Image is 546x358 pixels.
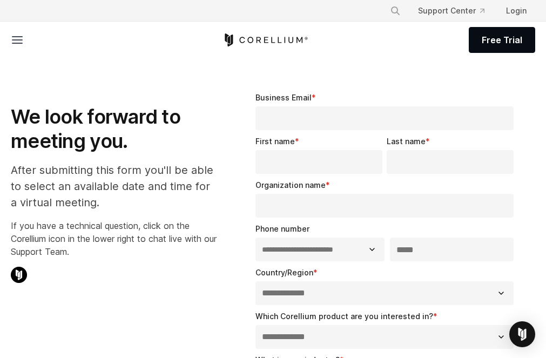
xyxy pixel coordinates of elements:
h1: We look forward to meeting you. [11,105,217,153]
span: First name [255,137,295,146]
div: Open Intercom Messenger [509,321,535,347]
div: Navigation Menu [381,1,535,21]
span: Organization name [255,180,326,190]
img: Corellium Chat Icon [11,267,27,283]
span: Country/Region [255,268,313,277]
p: If you have a technical question, click on the Corellium icon in the lower right to chat live wit... [11,219,217,258]
span: Which Corellium product are you interested in? [255,312,433,321]
a: Login [497,1,535,21]
p: After submitting this form you'll be able to select an available date and time for a virtual meet... [11,162,217,211]
a: Free Trial [469,27,535,53]
span: Last name [387,137,426,146]
span: Free Trial [482,33,522,46]
a: Corellium Home [223,33,308,46]
button: Search [386,1,405,21]
span: Phone number [255,224,309,233]
a: Support Center [409,1,493,21]
span: Business Email [255,93,312,102]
